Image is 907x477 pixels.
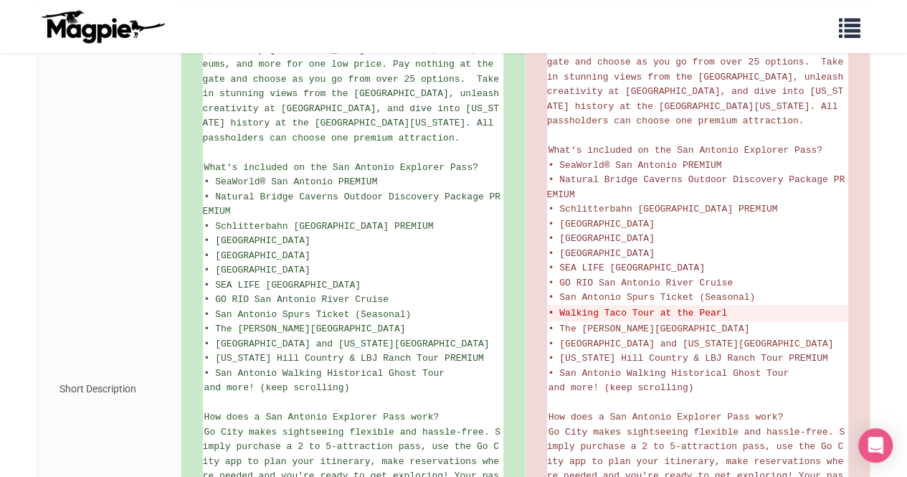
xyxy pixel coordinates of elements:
span: What's included on the San Antonio Explorer Pass? [549,145,822,156]
span: • SEA LIFE [GEOGRAPHIC_DATA] [549,263,705,273]
span: • Schlitterbahn [GEOGRAPHIC_DATA] PREMIUM [549,204,778,214]
span: and more! (keep scrolling) [549,382,694,393]
span: • [GEOGRAPHIC_DATA] [549,219,655,230]
span: How does a San Antonio Explorer Pass work? [549,412,784,422]
div: Open Intercom Messenger [858,428,893,463]
span: • [GEOGRAPHIC_DATA] [204,265,310,275]
span: What's included on the San Antonio Explorer Pass? [204,162,478,173]
span: • [GEOGRAPHIC_DATA] [204,235,310,246]
del: • Walking Taco Tour at the Pearl [549,306,847,321]
span: • [GEOGRAPHIC_DATA] [549,233,655,244]
span: • Natural Bridge Caverns Outdoor Discovery Package PREMIUM [203,192,500,217]
span: • SeaWorld® San Antonio PREMIUM [204,176,378,187]
span: • SeaWorld® San Antonio PREMIUM [549,160,722,171]
span: • [GEOGRAPHIC_DATA] [549,248,655,259]
span: and more! (keep scrolling) [204,382,350,393]
img: logo-ab69f6fb50320c5b225c76a69d11143b.png [38,9,167,44]
span: • The [PERSON_NAME][GEOGRAPHIC_DATA] [204,323,406,334]
span: How does a San Antonio Explorer Pass work? [204,412,440,422]
span: • San Antonio Walking Historical Ghost Tour [549,368,789,379]
span: • GO RIO San Antonio River Cruise [549,278,733,288]
span: • [GEOGRAPHIC_DATA] and [US_STATE][GEOGRAPHIC_DATA] [549,339,834,349]
span: • [US_STATE] Hill Country & LBJ Ranch Tour PREMIUM [204,353,484,364]
span: • Natural Bridge Caverns Outdoor Discovery Package PREMIUM [547,174,845,200]
span: Save up to 50%* on admission to your choice of 2, 3, 4, or 5 top [GEOGRAPHIC_DATA] attractions, t... [203,29,505,143]
span: • San Antonio Walking Historical Ghost Tour [204,368,445,379]
span: • GO RIO San Antonio River Cruise [204,294,389,305]
span: • The [PERSON_NAME][GEOGRAPHIC_DATA] [549,323,750,334]
span: • Schlitterbahn [GEOGRAPHIC_DATA] PREMIUM [204,221,434,232]
span: • [US_STATE] Hill Country & LBJ Ranch Tour PREMIUM [549,353,828,364]
span: • San Antonio Spurs Ticket (Seasonal) [204,309,412,320]
span: • SEA LIFE [GEOGRAPHIC_DATA] [204,280,361,291]
span: • [GEOGRAPHIC_DATA] [204,250,310,261]
span: • San Antonio Spurs Ticket (Seasonal) [549,292,756,303]
span: • [GEOGRAPHIC_DATA] and [US_STATE][GEOGRAPHIC_DATA] [204,339,490,349]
